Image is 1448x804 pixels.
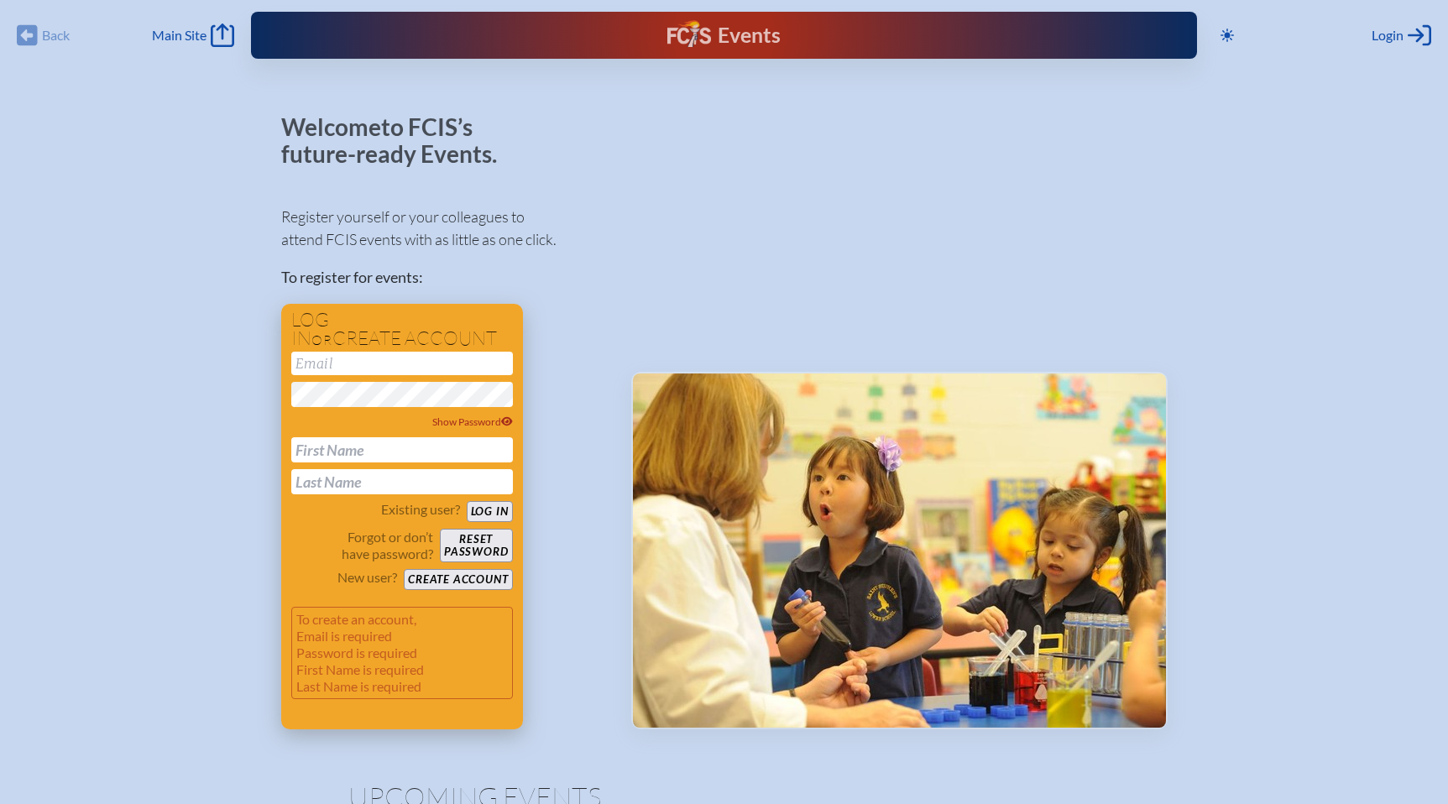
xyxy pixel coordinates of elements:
span: Main Site [152,27,206,44]
button: Create account [404,569,512,590]
button: Resetpassword [440,529,512,562]
span: Show Password [432,415,513,428]
p: To register for events: [281,266,604,289]
input: Email [291,352,513,375]
button: Log in [467,501,513,522]
p: Register yourself or your colleagues to attend FCIS events with as little as one click. [281,206,604,251]
input: First Name [291,437,513,462]
p: Forgot or don’t have password? [291,529,434,562]
p: Welcome to FCIS’s future-ready Events. [281,114,516,167]
input: Last Name [291,469,513,494]
img: Events [633,373,1166,728]
span: or [311,332,332,348]
h1: Log in create account [291,311,513,348]
a: Main Site [152,23,234,47]
div: FCIS Events — Future ready [515,20,933,50]
p: Existing user? [381,501,460,518]
p: New user? [337,569,397,586]
span: Login [1372,27,1404,44]
p: To create an account, Email is required Password is required First Name is required Last Name is ... [291,607,513,699]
